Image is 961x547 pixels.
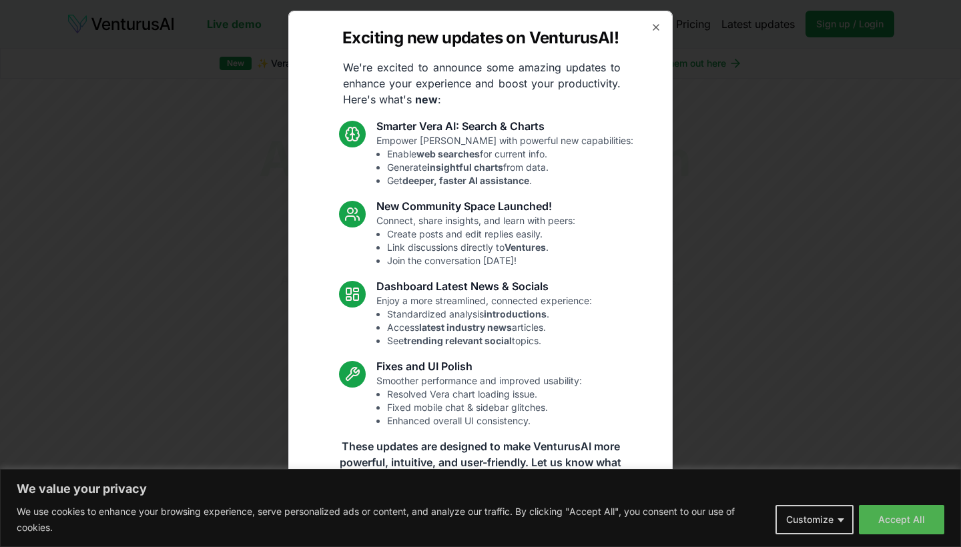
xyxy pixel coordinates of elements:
li: Join the conversation [DATE]! [387,254,575,267]
li: Generate from data. [387,161,633,174]
li: Enable for current info. [387,147,633,161]
p: Smoother performance and improved usability: [376,374,582,428]
strong: deeper, faster AI assistance [402,175,529,186]
strong: trending relevant social [404,335,512,346]
p: We're excited to announce some amazing updates to enhance your experience and boost your producti... [332,59,631,107]
strong: web searches [416,148,480,159]
li: Fixed mobile chat & sidebar glitches. [387,401,582,414]
strong: introductions [484,308,547,320]
li: Enhanced overall UI consistency. [387,414,582,428]
h3: Dashboard Latest News & Socials [376,278,592,294]
strong: new [415,93,438,106]
strong: latest industry news [419,322,512,333]
strong: insightful charts [427,161,503,173]
li: See topics. [387,334,592,348]
p: Enjoy a more streamlined, connected experience: [376,294,592,348]
li: Get . [387,174,633,187]
li: Resolved Vera chart loading issue. [387,388,582,401]
strong: Ventures [505,241,546,253]
li: Create posts and edit replies easily. [387,227,575,241]
li: Link discussions directly to . [387,241,575,254]
p: Empower [PERSON_NAME] with powerful new capabilities: [376,134,633,187]
h3: Smarter Vera AI: Search & Charts [376,118,633,134]
h2: Exciting new updates on VenturusAI! [342,27,619,49]
h3: New Community Space Launched! [376,198,575,214]
a: Read the full announcement on our blog! [380,502,581,529]
p: These updates are designed to make VenturusAI more powerful, intuitive, and user-friendly. Let us... [331,438,630,486]
p: Connect, share insights, and learn with peers: [376,214,575,267]
li: Access articles. [387,321,592,334]
li: Standardized analysis . [387,308,592,321]
h3: Fixes and UI Polish [376,358,582,374]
